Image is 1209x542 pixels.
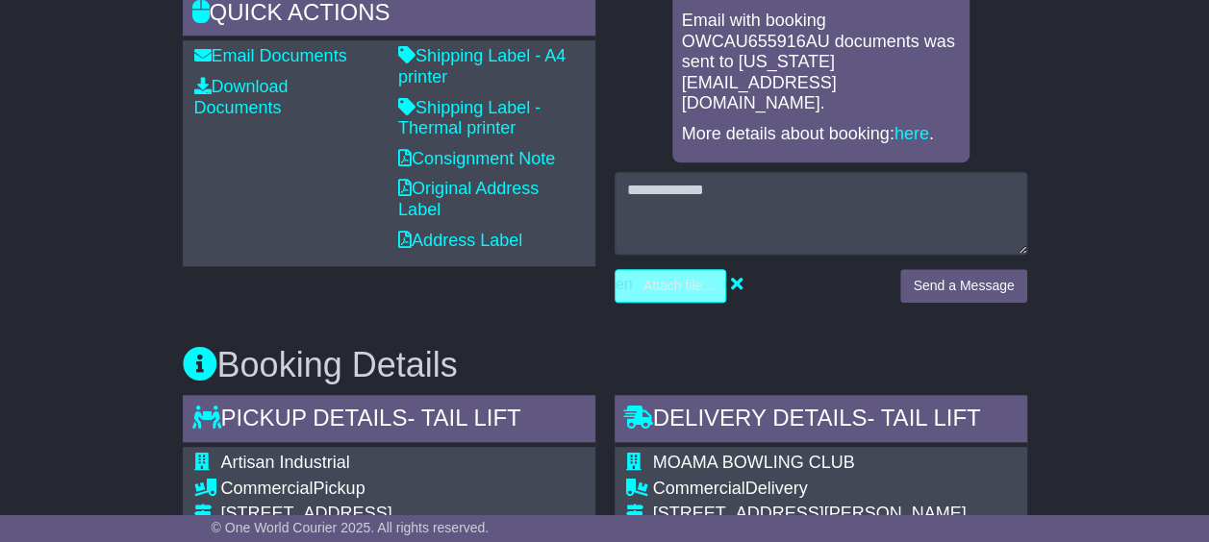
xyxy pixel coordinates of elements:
[398,179,539,219] a: Original Address Label
[398,149,555,168] a: Consignment Note
[194,46,347,65] a: Email Documents
[653,453,855,472] span: MOAMA BOWLING CLUB
[682,124,960,145] p: More details about booking: .
[183,346,1027,384] h3: Booking Details
[212,520,490,535] span: © One World Courier 2025. All rights reserved.
[221,504,584,525] div: [STREET_ADDRESS]
[867,405,980,431] span: - Tail Lift
[398,98,541,138] a: Shipping Label - Thermal printer
[653,479,745,498] span: Commercial
[682,11,960,114] p: Email with booking OWCAU655916AU documents was sent to [US_STATE][EMAIL_ADDRESS][DOMAIN_NAME].
[221,479,584,500] div: Pickup
[221,479,314,498] span: Commercial
[894,124,929,143] a: here
[194,77,289,117] a: Download Documents
[407,405,520,431] span: - Tail Lift
[221,453,350,472] span: Artisan Industrial
[653,504,1016,525] div: [STREET_ADDRESS][PERSON_NAME]
[615,395,1027,447] div: Delivery Details
[398,231,522,250] a: Address Label
[900,269,1026,303] button: Send a Message
[183,395,595,447] div: Pickup Details
[398,46,566,86] a: Shipping Label - A4 printer
[653,479,1016,500] div: Delivery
